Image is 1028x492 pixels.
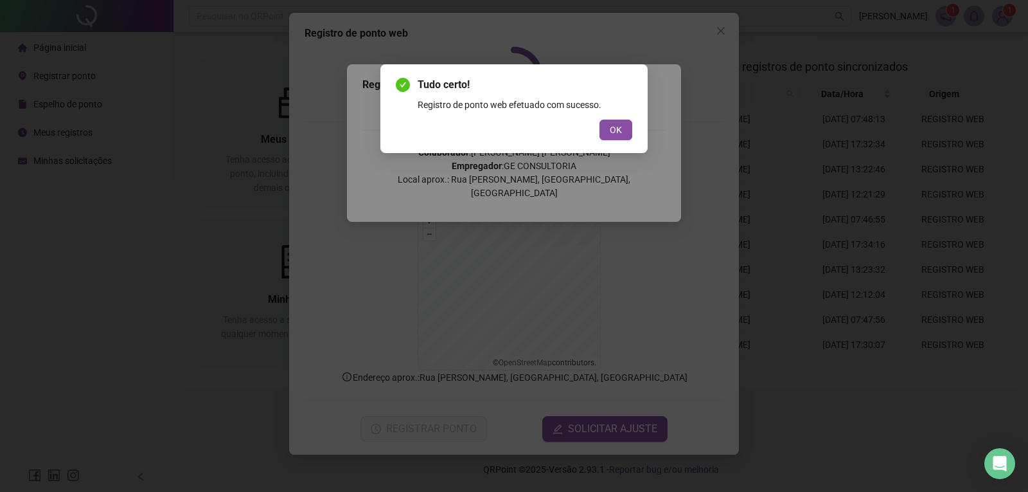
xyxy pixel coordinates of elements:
div: Registro de ponto web efetuado com sucesso. [418,98,632,112]
span: Tudo certo! [418,77,632,93]
div: Open Intercom Messenger [984,448,1015,479]
span: OK [610,123,622,137]
span: check-circle [396,78,410,92]
button: OK [599,120,632,140]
